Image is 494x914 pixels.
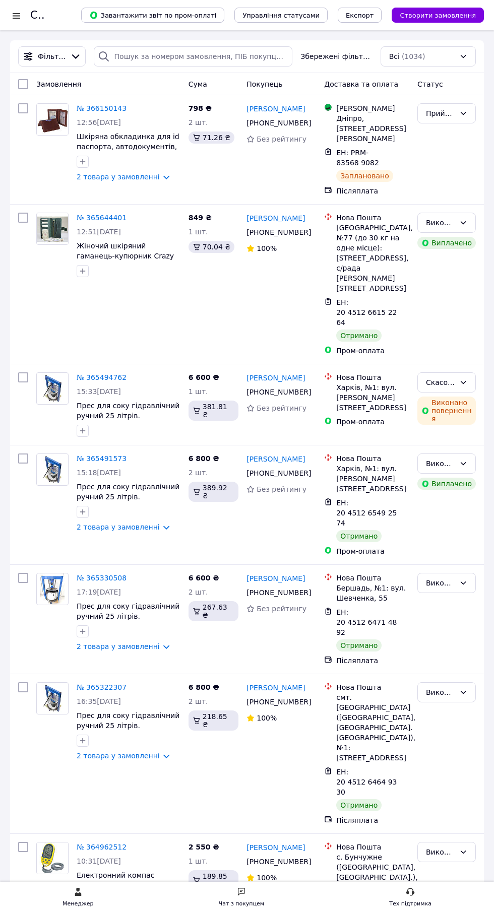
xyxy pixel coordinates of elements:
[189,469,208,477] span: 2 шт.
[246,573,305,583] a: [PERSON_NAME]
[336,682,409,692] div: Нова Пошта
[189,482,239,502] div: 389.92 ₴
[77,642,160,650] a: 2 товара у замовленні
[382,11,484,19] a: Створити замовлення
[77,133,179,161] a: Шкіряна обкладинка для id паспорта, автодокументів, коньячна
[77,387,121,396] span: 15:33[DATE]
[246,80,282,88] span: Покупець
[246,104,305,114] a: [PERSON_NAME]
[41,373,65,404] img: Фото товару
[189,843,219,851] span: 2 550 ₴
[36,213,69,245] a: Фото товару
[94,46,293,67] input: Пошук за номером замовлення, ПІБ покупця, номером телефону, Email, номером накладної
[189,454,219,463] span: 6 800 ₴
[389,899,431,909] div: Тех підтримка
[189,80,207,88] span: Cума
[37,842,68,874] img: Фото товару
[189,401,239,421] div: 381.81 ₴
[336,223,409,293] div: [GEOGRAPHIC_DATA], №77 (до 30 кг на одне місце): [STREET_ADDRESS], с/рада [PERSON_NAME][STREET_AD...
[77,588,121,596] span: 17:19[DATE]
[417,397,476,425] div: Виконано повернення
[336,656,409,666] div: Післяплата
[392,8,484,23] button: Створити замовлення
[234,8,328,23] button: Управління статусами
[246,213,305,223] a: [PERSON_NAME]
[77,602,179,650] span: Прес для соку гідравлічний ручний 25 літрів. Соковижималка для винограду, яблук, ягід, овочів та ...
[189,601,239,621] div: 267.63 ₴
[219,899,264,909] div: Чат з покупцем
[77,483,179,521] a: Прес для соку гідравлічний ручний 25 літрів. Соковижималка яблук, винограду, фруктів
[77,454,127,463] a: № 365491573
[189,574,219,582] span: 6 600 ₴
[77,242,174,270] a: Жіночий шкіряний гаманець-купюрник Crazy Horse, зелений
[77,871,167,889] a: Електронний компас Technoline EA3050 Yellow
[189,588,208,596] span: 2 шт.
[36,682,69,714] a: Фото товару
[242,12,320,19] span: Управління статусами
[81,8,224,23] button: Завантажити звіт по пром-оплаті
[336,213,409,223] div: Нова Пошта
[189,132,234,144] div: 71.26 ₴
[244,585,308,600] div: [PHONE_NUMBER]
[41,454,65,485] img: Фото товару
[77,697,121,705] span: 16:35[DATE]
[336,815,409,825] div: Післяплата
[426,217,455,228] div: Виконано
[336,692,409,763] div: смт. [GEOGRAPHIC_DATA] ([GEOGRAPHIC_DATA], [GEOGRAPHIC_DATA]. [GEOGRAPHIC_DATA]), №1: [STREET_ADD...
[389,51,400,61] span: Всі
[37,104,68,135] img: Фото товару
[426,846,455,858] div: Виконано
[36,80,81,88] span: Замовлення
[336,639,382,651] div: Отримано
[336,583,409,603] div: Бершадь, №1: вул. Шевченка, 55
[36,573,69,605] a: Фото товару
[77,402,179,440] a: Прес для соку гідравлічний ручний 25 літрів. Соковижималка яблук, винограду, фруктів
[257,404,306,412] span: Без рейтингу
[257,485,306,493] span: Без рейтингу
[336,103,409,113] div: [PERSON_NAME]
[77,711,179,760] a: Прес для соку гідравлічний ручний 25 літрів. Соковижималка для яблук, винограду, фруктів та цитрусів
[257,874,277,882] span: 100%
[189,241,234,253] div: 70.04 ₴
[426,577,455,589] div: Виконано
[417,237,476,249] div: Виплачено
[189,683,219,691] span: 6 800 ₴
[189,387,208,396] span: 1 шт.
[336,499,397,527] span: ЕН: 20 4512 6549 2574
[89,11,216,20] span: Завантажити звіт по пром-оплаті
[246,373,305,383] a: [PERSON_NAME]
[336,372,409,382] div: Нова Пошта
[36,103,69,136] a: Фото товару
[336,298,397,327] span: ЕН: 20 4512 6615 2264
[257,605,306,613] span: Без рейтингу
[77,373,127,381] a: № 365494762
[346,12,374,19] span: Експорт
[189,104,212,112] span: 798 ₴
[189,228,208,236] span: 1 шт.
[189,697,208,705] span: 2 шт.
[244,116,308,130] div: [PHONE_NUMBER]
[189,857,208,865] span: 1 шт.
[336,417,409,427] div: Пром-оплата
[257,135,306,143] span: Без рейтингу
[38,51,66,61] span: Фільтри
[63,899,93,909] div: Менеджер
[336,330,382,342] div: Отримано
[336,573,409,583] div: Нова Пошта
[40,573,65,605] img: Фото товару
[244,225,308,239] div: [PHONE_NUMBER]
[246,454,305,464] a: [PERSON_NAME]
[324,80,398,88] span: Доставка та оплата
[336,346,409,356] div: Пром-оплата
[189,870,239,890] div: 189.85 ₴
[37,213,68,244] img: Фото товару
[77,574,127,582] a: № 365330508
[189,214,212,222] span: 849 ₴
[77,683,127,691] a: № 365322307
[338,8,382,23] button: Експорт
[36,842,69,874] a: Фото товару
